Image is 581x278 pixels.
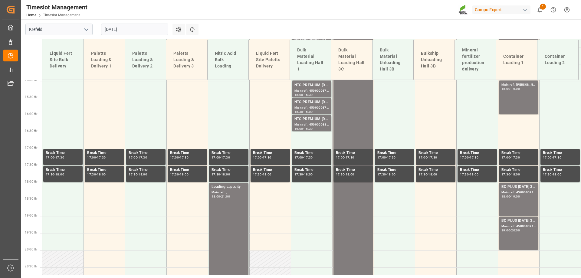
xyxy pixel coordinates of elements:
div: 17:30 [87,173,96,176]
div: 17:30 [470,156,478,159]
div: 17:30 [346,156,354,159]
div: 18:00 [553,173,561,176]
div: 18:00 [428,173,437,176]
div: Break Time [543,150,577,156]
div: - [510,229,511,232]
div: 17:30 [501,173,510,176]
div: 16:00 [511,87,520,90]
span: 18:30 Hr [25,197,37,200]
div: 15:00 [501,87,510,90]
div: 17:30 [428,156,437,159]
div: 15:30 [304,93,313,96]
div: Break Time [543,167,577,173]
div: 17:00 [129,156,137,159]
div: Break Time [501,150,536,156]
div: 17:30 [294,173,303,176]
span: 17:30 Hr [25,163,37,166]
div: 19:00 [511,195,520,198]
div: - [469,156,470,159]
div: - [510,195,511,198]
div: 17:30 [221,156,230,159]
div: - [469,173,470,176]
div: - [303,156,304,159]
div: Break Time [501,167,536,173]
div: - [137,173,138,176]
div: - [54,156,55,159]
div: Break Time [336,150,370,156]
div: 18:00 [387,173,396,176]
div: 18:00 [470,173,478,176]
div: 17:00 [294,156,303,159]
div: Loading capacity [212,184,246,190]
div: Break Time [87,167,122,173]
div: 17:30 [304,156,313,159]
div: 17:00 [501,156,510,159]
div: 17:30 [55,156,64,159]
div: 17:30 [419,173,427,176]
div: 18:00 [501,195,510,198]
div: Paletts Loading & Delivery 2 [130,48,161,72]
div: Main ref : 4500000916, 2000000422; [501,224,536,229]
div: Compo Expert [472,5,530,14]
div: - [427,173,428,176]
div: Break Time [212,150,246,156]
div: 17:30 [511,156,520,159]
div: 15:00 [294,93,303,96]
div: BC PLUS [DATE] 3M 25kg (x42) WW; [501,184,536,190]
div: Main ref : 4500000915, 2000000422; [501,190,536,195]
div: 18:00 [346,173,354,176]
div: 18:00 [221,173,230,176]
div: Break Time [294,167,329,173]
div: NTC PREMIUM [DATE]+3+TE BULK; [294,99,329,105]
div: 17:30 [336,173,345,176]
div: Bulk Material Loading Hall 1 [295,44,326,75]
div: 17:00 [170,156,179,159]
div: 18:00 [212,195,220,198]
div: Main ref : 4500000875, 2000000854; [294,88,329,93]
div: 18:00 [97,173,106,176]
div: Mineral fertilizer production delivery [460,44,491,75]
div: - [54,173,55,176]
div: - [344,173,345,176]
div: 17:00 [419,156,427,159]
div: 17:00 [336,156,345,159]
div: 16:00 [294,127,303,130]
div: 17:30 [543,173,552,176]
div: BC PLUS [DATE] 3M 25kg (x42) WW; [501,218,536,224]
div: 17:30 [129,173,137,176]
div: - [344,156,345,159]
div: Break Time [46,167,80,173]
span: 18:00 Hr [25,180,37,183]
div: Container Loading 1 [501,51,532,68]
div: Timeslot Management [26,3,87,12]
div: Break Time [87,150,122,156]
span: 20:30 Hr [25,265,37,268]
div: 18:00 [180,173,189,176]
div: Break Time [253,150,287,156]
span: 19:30 Hr [25,231,37,234]
div: - [303,173,304,176]
div: - [179,156,180,159]
div: 15:30 [294,110,303,113]
span: 19:00 Hr [25,214,37,217]
div: - [427,156,428,159]
div: Nitric Acid Bulk Loading [212,48,244,72]
div: 18:00 [263,173,271,176]
div: Main ref : 4500000872, 2000000854; [294,105,329,110]
a: Home [26,13,36,17]
div: 16:00 [304,110,313,113]
div: - [510,173,511,176]
div: 17:30 [460,173,469,176]
button: Help Center [547,3,560,17]
div: 17:00 [253,156,262,159]
div: 17:00 [87,156,96,159]
div: Paletts Loading & Delivery 1 [89,48,120,72]
div: 16:30 [304,127,313,130]
div: Container Loading 2 [542,51,573,68]
div: Break Time [170,167,205,173]
div: 17:00 [212,156,220,159]
div: 18:00 [511,173,520,176]
div: Break Time [129,167,163,173]
div: Break Time [212,167,246,173]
